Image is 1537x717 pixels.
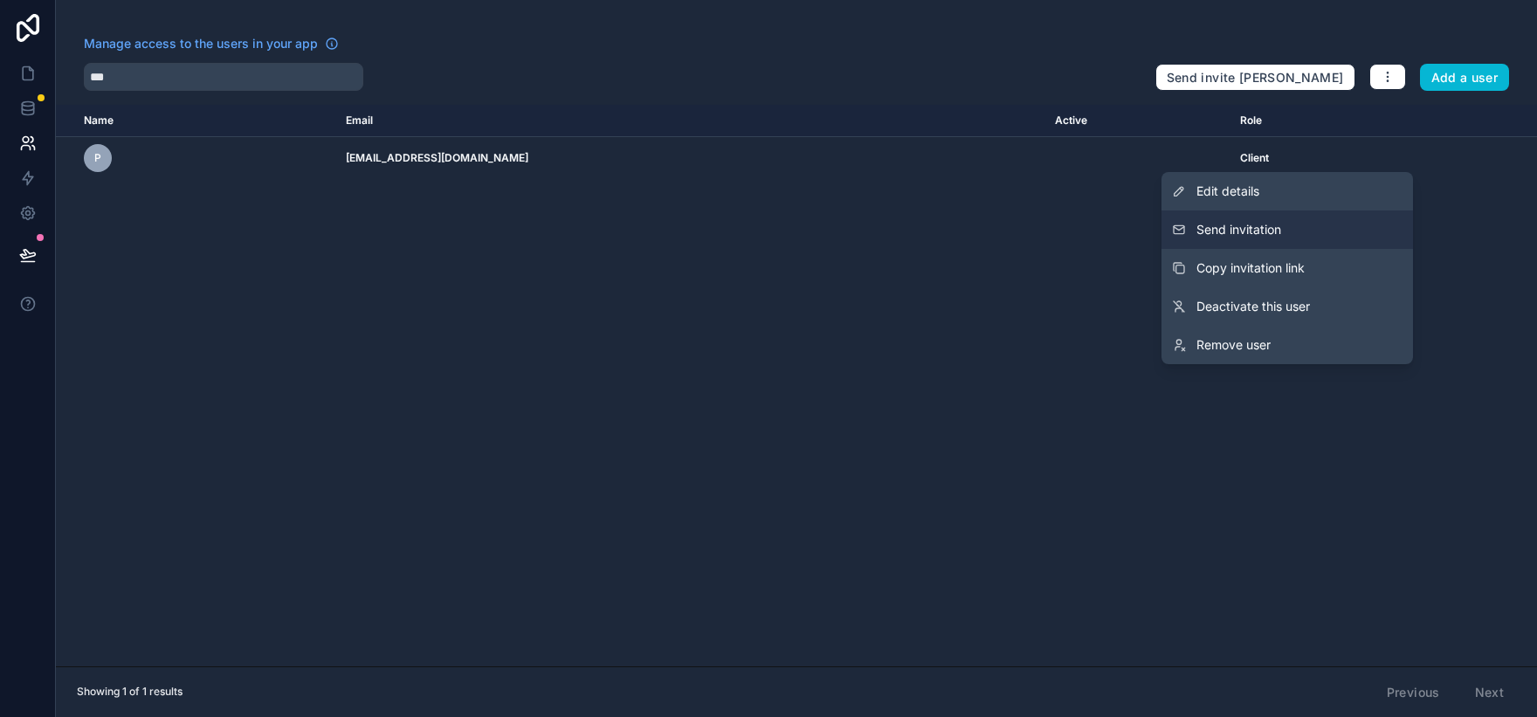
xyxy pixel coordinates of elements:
td: [EMAIL_ADDRESS][DOMAIN_NAME] [335,137,1044,180]
a: Remove user [1161,326,1413,364]
th: Email [335,105,1044,137]
th: Active [1044,105,1230,137]
button: Copy invitation link [1161,249,1413,287]
span: Deactivate this user [1196,298,1310,315]
th: Role [1230,105,1403,137]
span: Client [1240,151,1269,165]
span: Edit details [1196,183,1259,200]
a: Deactivate this user [1161,287,1413,326]
div: scrollable content [56,105,1537,666]
span: Copy invitation link [1196,259,1305,277]
span: p [94,151,101,165]
th: Name [56,105,335,137]
button: Add a user [1420,64,1510,92]
a: Edit details [1161,172,1413,210]
button: Send invitation [1161,210,1413,249]
span: Showing 1 of 1 results [77,685,183,699]
button: Send invite [PERSON_NAME] [1155,64,1355,92]
span: Manage access to the users in your app [84,35,318,52]
span: Send invitation [1196,221,1281,238]
a: Manage access to the users in your app [84,35,339,52]
span: Remove user [1196,336,1271,354]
